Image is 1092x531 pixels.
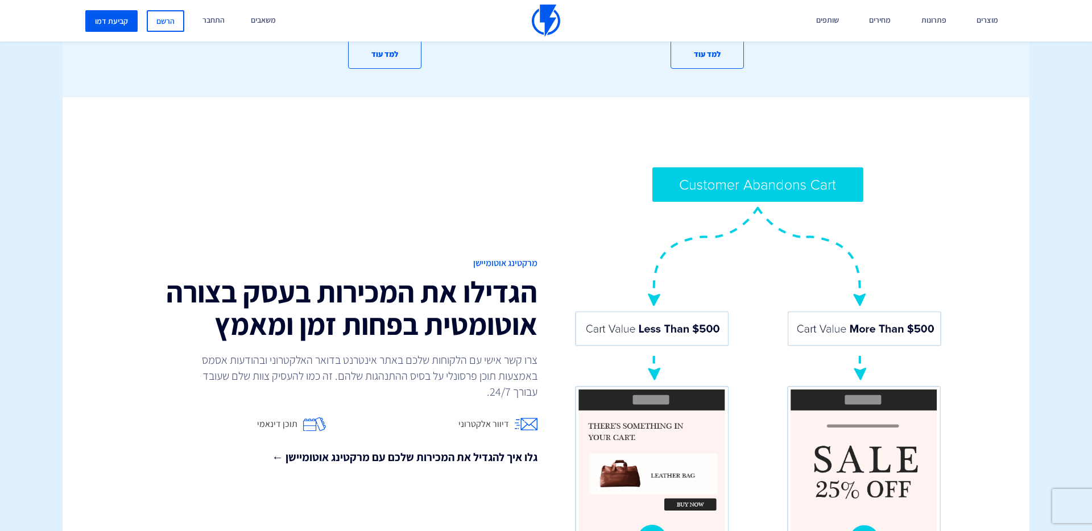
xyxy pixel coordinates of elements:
span: דיוור אלקטרוני [458,418,509,431]
a: הרשם [147,10,184,32]
a: גלו איך להגדיל את המכירות שלכם עם מרקטינג אוטומיישן ← [131,449,537,466]
span: תוכן דינאמי [257,418,297,431]
a: קביעת דמו [85,10,138,32]
button: למד עוד [671,39,744,69]
h2: הגדילו את המכירות בעסק בצורה אוטומטית בפחות זמן ומאמץ [131,276,537,341]
p: צרו קשר אישי עם הלקוחות שלכם באתר אינטרנט בדואר האלקטרוני ובהודעות אסמס באמצעות תוכן פרסונלי על ב... [196,352,537,400]
button: למד עוד [348,39,421,69]
span: מרקטינג אוטומיישן [131,257,537,270]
